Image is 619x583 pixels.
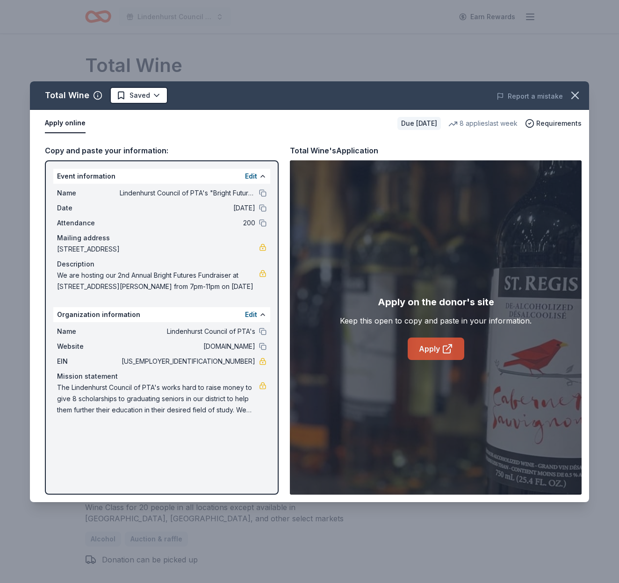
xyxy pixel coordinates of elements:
button: Saved [110,87,168,104]
div: Total Wine's Application [290,144,378,157]
span: [STREET_ADDRESS] [57,244,259,255]
span: 200 [120,217,255,229]
button: Edit [245,171,257,182]
div: Due [DATE] [397,117,441,130]
span: Saved [130,90,150,101]
button: Edit [245,309,257,320]
span: Date [57,202,120,214]
div: Apply on the donor's site [378,295,494,309]
span: [DATE] [120,202,255,214]
div: Total Wine [45,88,89,103]
span: Requirements [536,118,582,129]
button: Requirements [525,118,582,129]
div: 8 applies last week [448,118,518,129]
span: We are hosting our 2nd Annual Bright Futures Fundraiser at [STREET_ADDRESS][PERSON_NAME] from 7pm... [57,270,259,292]
div: Copy and paste your information: [45,144,279,157]
span: EIN [57,356,120,367]
span: [DOMAIN_NAME] [120,341,255,352]
span: [US_EMPLOYER_IDENTIFICATION_NUMBER] [120,356,255,367]
a: Apply [408,338,464,360]
span: Lindenhurst Council of PTA's "Bright Futures" Fundraiser [120,187,255,199]
span: The Lindenhurst Council of PTA's works hard to raise money to give 8 scholarships to graduating s... [57,382,259,416]
span: Website [57,341,120,352]
div: Organization information [53,307,270,322]
span: Name [57,187,120,199]
div: Event information [53,169,270,184]
span: Name [57,326,120,337]
div: Keep this open to copy and paste in your information. [340,315,532,326]
div: Mailing address [57,232,266,244]
button: Report a mistake [497,91,563,102]
button: Apply online [45,114,86,133]
div: Mission statement [57,371,266,382]
span: Lindenhurst Council of PTA's [120,326,255,337]
div: Description [57,259,266,270]
span: Attendance [57,217,120,229]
